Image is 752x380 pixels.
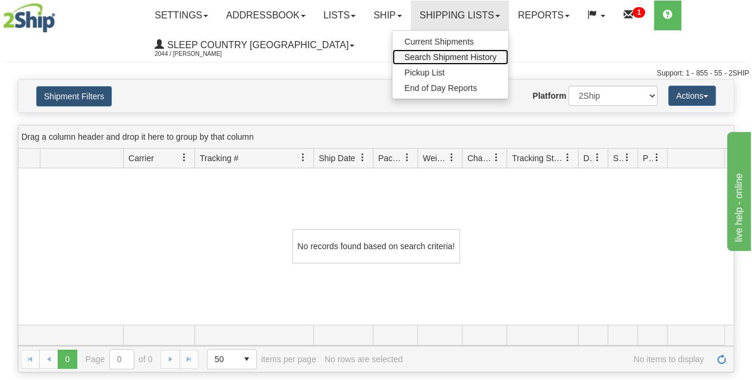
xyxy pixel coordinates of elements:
[164,40,348,50] span: Sleep Country [GEOGRAPHIC_DATA]
[200,152,238,164] span: Tracking #
[146,30,363,60] a: Sleep Country [GEOGRAPHIC_DATA] 2044 / [PERSON_NAME]
[128,152,154,164] span: Carrier
[583,152,593,164] span: Delivery Status
[36,86,112,106] button: Shipment Filters
[633,7,645,18] sup: 1
[293,147,313,168] a: Tracking # filter column settings
[512,152,564,164] span: Tracking Status
[712,350,731,369] a: Refresh
[613,152,623,164] span: Shipment Issues
[533,90,567,102] label: Platform
[614,1,654,30] a: 1
[9,7,110,21] div: live help - online
[404,83,477,93] span: End of Day Reports
[86,349,153,369] span: Page of 0
[404,37,474,46] span: Current Shipments
[215,353,230,365] span: 50
[207,349,316,369] span: items per page
[174,147,194,168] a: Carrier filter column settings
[411,354,704,364] span: No items to display
[397,147,417,168] a: Packages filter column settings
[558,147,578,168] a: Tracking Status filter column settings
[411,1,509,30] a: Shipping lists
[58,350,77,369] span: Page 0
[364,1,410,30] a: Ship
[378,152,403,164] span: Packages
[217,1,314,30] a: Addressbook
[3,68,749,78] div: Support: 1 - 855 - 55 - 2SHIP
[587,147,608,168] a: Delivery Status filter column settings
[155,48,244,60] span: 2044 / [PERSON_NAME]
[18,125,734,149] div: grid grouping header
[207,349,257,369] span: Page sizes drop down
[237,350,256,369] span: select
[292,229,460,263] div: No records found based on search criteria!
[509,1,578,30] a: Reports
[146,1,217,30] a: Settings
[319,152,355,164] span: Ship Date
[647,147,667,168] a: Pickup Status filter column settings
[353,147,373,168] a: Ship Date filter column settings
[404,68,445,77] span: Pickup List
[486,147,506,168] a: Charge filter column settings
[392,65,508,80] a: Pickup List
[314,1,364,30] a: Lists
[423,152,448,164] span: Weight
[643,152,653,164] span: Pickup Status
[725,129,751,250] iframe: chat widget
[617,147,637,168] a: Shipment Issues filter column settings
[442,147,462,168] a: Weight filter column settings
[392,34,508,49] a: Current Shipments
[467,152,492,164] span: Charge
[392,49,508,65] a: Search Shipment History
[3,3,55,33] img: logo2044.jpg
[668,86,716,106] button: Actions
[325,354,403,364] div: No rows are selected
[404,52,496,62] span: Search Shipment History
[392,80,508,96] a: End of Day Reports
